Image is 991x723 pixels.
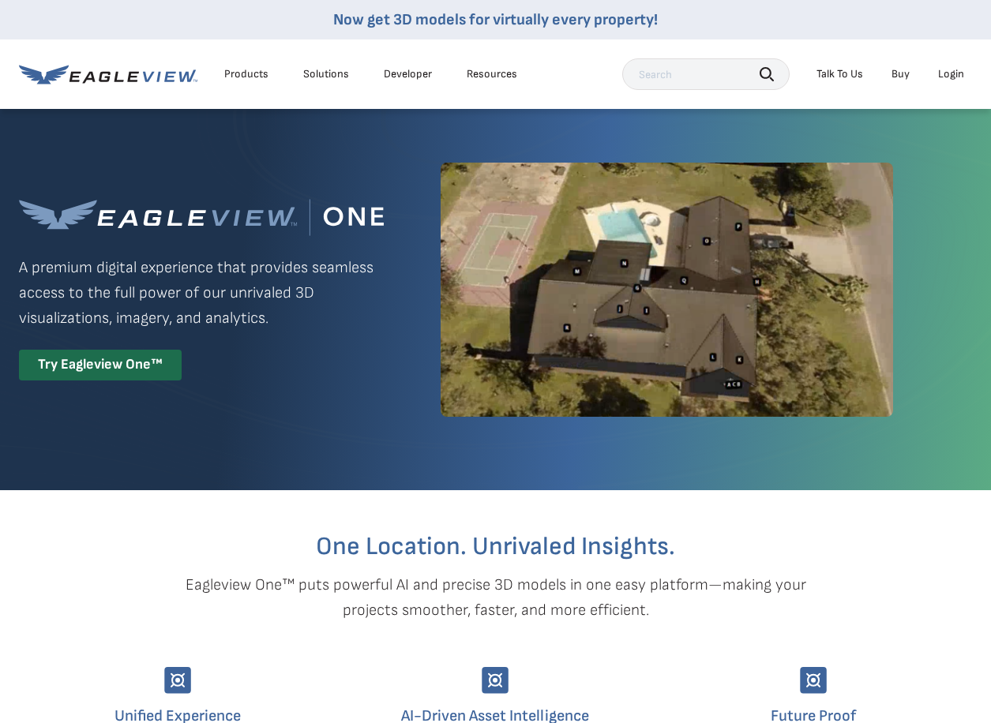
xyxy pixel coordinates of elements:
[303,67,349,81] div: Solutions
[467,67,517,81] div: Resources
[333,10,658,29] a: Now get 3D models for virtually every property!
[938,67,964,81] div: Login
[19,255,384,331] p: A premium digital experience that provides seamless access to the full power of our unrivaled 3D ...
[892,67,910,81] a: Buy
[622,58,790,90] input: Search
[31,534,960,560] h2: One Location. Unrivaled Insights.
[816,67,863,81] div: Talk To Us
[164,667,191,694] img: Group-9744.svg
[19,199,384,236] img: Eagleview One™
[384,67,432,81] a: Developer
[224,67,268,81] div: Products
[158,572,834,623] p: Eagleview One™ puts powerful AI and precise 3D models in one easy platform—making your projects s...
[19,350,182,380] div: Try Eagleview One™
[482,667,509,694] img: Group-9744.svg
[800,667,827,694] img: Group-9744.svg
